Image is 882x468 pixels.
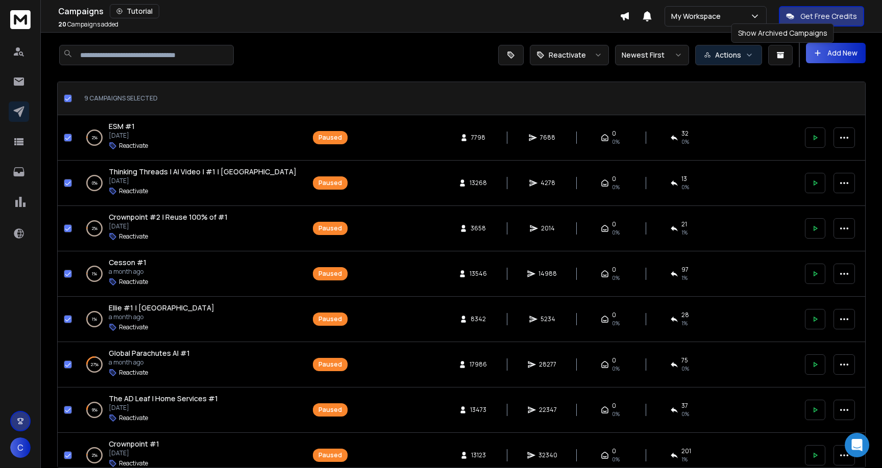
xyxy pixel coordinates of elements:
p: a month ago [109,358,190,367]
div: Paused [318,179,342,187]
p: Reactivate [119,323,148,331]
p: Reactivate [119,232,148,241]
span: 0% [612,455,620,463]
span: 0% [612,319,620,327]
a: Cesson #1 [109,257,146,268]
p: Get Free Credits [800,11,857,21]
div: Paused [318,270,342,278]
span: The AD Leaf | Home Services #1 [109,394,218,403]
p: Campaigns added [58,20,118,29]
button: Tutorial [110,4,159,18]
span: 5234 [541,315,555,323]
span: 0 [612,220,616,228]
span: 0 [612,447,616,455]
span: 13473 [470,406,486,414]
p: Reactivate [119,187,148,195]
span: 13 [681,175,687,183]
button: Add New [806,43,866,63]
td: 2%ESM #1[DATE]Reactivate [76,115,307,161]
span: 0% [612,138,620,146]
div: Paused [318,134,342,142]
div: Paused [318,224,342,232]
p: [DATE] [109,132,148,140]
span: 0 [612,311,616,319]
p: 27 % [91,359,99,370]
div: Paused [318,315,342,323]
span: 13546 [470,270,487,278]
span: 0% [612,228,620,237]
span: 201 [681,447,691,455]
p: 2 % [92,133,97,143]
p: 9 % [92,405,97,415]
span: 4278 [541,179,555,187]
a: ESM #1 [109,121,135,132]
p: Reactivate [119,278,148,286]
p: Reactivate [549,50,586,60]
span: 20 [58,20,66,29]
span: 32340 [538,451,557,459]
button: C [10,437,31,458]
span: 22347 [539,406,557,414]
td: 1%Ellie #1 | [GEOGRAPHIC_DATA]a month agoReactivate [76,297,307,342]
span: 0% [612,183,620,191]
span: 0% [612,274,620,282]
button: Newest First [615,45,689,65]
button: Actions [695,45,762,65]
p: 1 % [92,269,97,279]
td: 1%Cesson #1a month agoReactivate [76,251,307,297]
a: Crownpoint #2 | Reuse 100% of #1 [109,212,228,222]
a: Crownpoint #1 [109,439,159,449]
span: 2014 [541,224,555,232]
span: 3658 [471,224,486,232]
span: 1 % [681,455,688,463]
div: Open Intercom Messenger [845,433,869,457]
div: Paused [318,406,342,414]
p: a month ago [109,268,148,276]
span: 13123 [471,451,486,459]
span: 0 % [681,410,689,418]
div: Paused [318,360,342,369]
span: 0% [612,410,620,418]
span: 13268 [470,179,487,187]
span: 8342 [471,315,486,323]
span: 1 % [681,319,688,327]
span: 0 [612,402,616,410]
span: 0 [612,175,616,183]
p: [DATE] [109,177,297,185]
td: 9%The AD Leaf | Home Services #1[DATE]Reactivate [76,387,307,433]
span: 7688 [540,134,555,142]
span: 0 [612,129,616,138]
p: 0 % [92,178,97,188]
td: 2%Crownpoint #2 | Reuse 100% of #1[DATE]Reactivate [76,206,307,251]
span: Global Parachutes AI #1 [109,348,190,358]
div: Campaigns [58,4,620,18]
p: Reactivate [119,414,148,422]
p: [DATE] [109,222,228,230]
span: 0 % [681,365,689,373]
span: 17986 [470,360,487,369]
p: Reactivate [119,369,148,377]
span: 0% [612,365,620,373]
span: 75 [681,356,688,365]
td: 27%Global Parachutes AI #1a month agoReactivate [76,342,307,387]
span: 21 [681,220,687,228]
a: Global Parachutes AI #1 [109,348,190,358]
p: My Workspace [671,11,725,21]
p: a month ago [109,313,214,321]
span: 32 [681,129,689,138]
a: Thinking Threads | AI Video | #1 | [GEOGRAPHIC_DATA] [109,167,297,177]
p: Reactivate [119,142,148,150]
span: Cesson #1 [109,257,146,267]
th: 9 campaigns selected [76,82,307,115]
span: 0 [612,266,616,274]
span: 28277 [539,360,556,369]
a: Ellie #1 | [GEOGRAPHIC_DATA] [109,303,214,313]
span: 97 [681,266,689,274]
span: 1 % [681,228,688,237]
td: 0%Thinking Threads | AI Video | #1 | [GEOGRAPHIC_DATA][DATE]Reactivate [76,161,307,206]
span: 37 [681,402,688,410]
